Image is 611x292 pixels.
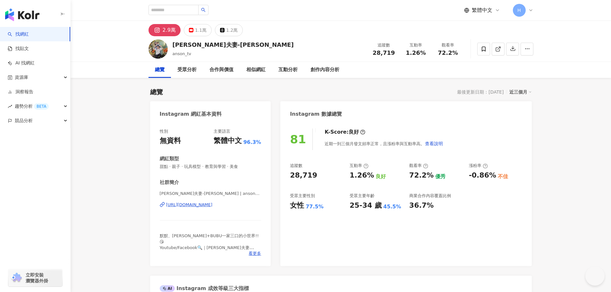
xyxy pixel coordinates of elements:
[160,129,168,134] div: 性別
[201,8,206,12] span: search
[209,66,233,74] div: 合作與價值
[15,113,33,128] span: 競品分析
[160,164,261,170] span: 甜點 · 親子 · 玩具模型 · 教育與學習 · 美食
[160,202,261,208] a: [URL][DOMAIN_NAME]
[290,193,315,199] div: 受眾主要性別
[457,89,504,95] div: 最後更新日期：[DATE]
[517,7,521,14] span: H
[26,272,48,284] span: 立即安裝 瀏覽器外掛
[150,88,163,96] div: 總覽
[15,70,28,85] span: 資源庫
[5,8,39,21] img: logo
[160,285,175,292] div: AI
[166,202,213,208] div: [URL][DOMAIN_NAME]
[409,193,451,199] div: 商業合作內容覆蓋比例
[350,163,369,169] div: 互動率
[243,139,261,146] span: 96.3%
[195,26,207,35] div: 1.1萬
[383,203,401,210] div: 45.5%
[8,60,35,66] a: AI 找網紅
[173,41,294,49] div: [PERSON_NAME]夫妻-[PERSON_NAME]
[438,50,458,56] span: 72.2%
[184,24,212,36] button: 1.1萬
[226,26,238,35] div: 1.2萬
[173,51,191,56] span: anson_tv
[8,31,29,38] a: search找網紅
[325,129,365,136] div: K-Score :
[149,24,181,36] button: 2.9萬
[160,155,179,162] div: 網紅類型
[436,42,460,48] div: 觀看率
[249,251,261,256] span: 看更多
[585,266,605,286] iframe: Help Scout Beacon - Open
[350,201,382,211] div: 25-34 歲
[278,66,298,74] div: 互動分析
[472,7,492,14] span: 繁體中文
[406,50,426,56] span: 1.26%
[160,111,222,118] div: Instagram 網紅基本資料
[425,137,443,150] button: 查看說明
[306,203,324,210] div: 77.5%
[290,171,317,180] div: 28,719
[246,66,266,74] div: 相似網紅
[409,201,434,211] div: 36.7%
[163,26,176,35] div: 2.9萬
[10,273,23,283] img: chrome extension
[310,66,339,74] div: 創作內容分析
[409,171,434,180] div: 72.2%
[8,46,29,52] a: 找貼文
[149,39,168,59] img: KOL Avatar
[469,171,496,180] div: -0.86%
[290,201,304,211] div: 女性
[469,163,488,169] div: 漲粉率
[15,99,49,113] span: 趨勢分析
[290,111,342,118] div: Instagram 數據總覽
[349,129,359,136] div: 良好
[498,173,508,180] div: 不佳
[409,163,428,169] div: 觀看率
[160,136,181,146] div: 無資料
[509,88,532,96] div: 近三個月
[214,136,242,146] div: 繁體中文
[350,193,375,199] div: 受眾主要年齡
[177,66,197,74] div: 受眾分析
[350,171,374,180] div: 1.26%
[214,129,230,134] div: 主要語言
[435,173,446,180] div: 優秀
[425,141,443,146] span: 查看說明
[8,89,33,95] a: 洞察報告
[325,137,443,150] div: 近期一到三個月發文頻率正常，且漲粉率與互動率高。
[8,269,62,287] a: chrome extension立即安裝 瀏覽器外掛
[8,104,12,109] span: rise
[376,173,386,180] div: 良好
[160,285,249,292] div: Instagram 成效等級三大指標
[215,24,243,36] button: 1.2萬
[155,66,165,74] div: 總覽
[160,233,259,273] span: 默默、[PERSON_NAME]+BUBU一家三口的小世界!!😘 Youtube/Facebook🔍｜[PERSON_NAME]夫妻 默默個人IG: @paula126777 默森玩具IG: @...
[160,179,179,186] div: 社群簡介
[34,103,49,110] div: BETA
[372,42,396,48] div: 追蹤數
[160,191,261,196] span: [PERSON_NAME]夫妻-[PERSON_NAME] | anson_tv
[290,133,306,146] div: 81
[404,42,428,48] div: 互動率
[290,163,302,169] div: 追蹤數
[373,49,395,56] span: 28,719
